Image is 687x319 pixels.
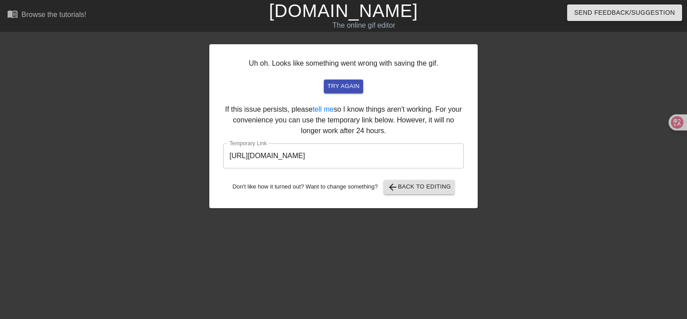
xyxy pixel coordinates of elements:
[387,182,451,193] span: Back to Editing
[313,105,334,113] a: tell me
[567,4,682,21] button: Send Feedback/Suggestion
[7,8,86,22] a: Browse the tutorials!
[574,7,675,18] span: Send Feedback/Suggestion
[223,180,464,194] div: Don't like how it turned out? Want to change something?
[324,80,363,93] button: try again
[387,182,398,193] span: arrow_back
[7,8,18,19] span: menu_book
[269,1,418,21] a: [DOMAIN_NAME]
[223,143,464,168] input: bare
[327,81,360,92] span: try again
[21,11,86,18] div: Browse the tutorials!
[384,180,455,194] button: Back to Editing
[209,44,478,208] div: Uh oh. Looks like something went wrong with saving the gif. If this issue persists, please so I k...
[233,20,494,31] div: The online gif editor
